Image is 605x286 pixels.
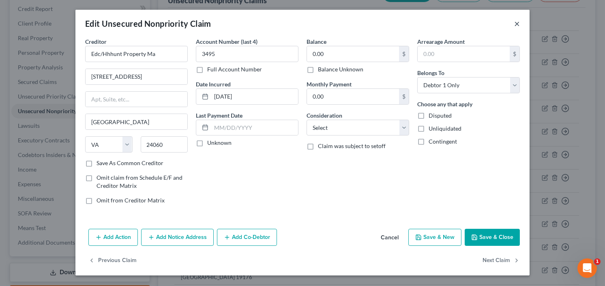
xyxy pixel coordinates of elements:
span: Omit claim from Schedule E/F and Creditor Matrix [97,174,182,189]
button: Add Co-Debtor [217,229,277,246]
span: Creditor [85,38,107,45]
div: $ [399,46,409,62]
span: Claim was subject to setoff [318,142,386,149]
iframe: Intercom live chat [577,258,597,278]
button: Add Notice Address [141,229,214,246]
button: Previous Claim [88,252,137,269]
button: Next Claim [483,252,520,269]
button: Cancel [374,230,405,246]
button: Save & Close [465,229,520,246]
label: Arrearage Amount [417,37,465,46]
label: Full Account Number [207,65,262,73]
input: 0.00 [418,46,510,62]
label: Last Payment Date [196,111,242,120]
div: $ [399,89,409,104]
span: Disputed [429,112,452,119]
span: 1 [594,258,601,265]
input: MM/DD/YYYY [211,89,298,104]
label: Consideration [307,111,342,120]
label: Save As Common Creditor [97,159,163,167]
input: Enter zip... [141,136,188,153]
label: Monthly Payment [307,80,352,88]
input: MM/DD/YYYY [211,120,298,135]
input: Enter city... [86,114,187,129]
input: 0.00 [307,46,399,62]
input: Search creditor by name... [85,46,188,62]
label: Date Incurred [196,80,231,88]
button: Save & New [408,229,461,246]
input: XXXX [196,46,298,62]
div: $ [510,46,519,62]
span: Omit from Creditor Matrix [97,197,165,204]
label: Account Number (last 4) [196,37,257,46]
div: Edit Unsecured Nonpriority Claim [85,18,211,29]
input: Enter address... [86,69,187,84]
label: Unknown [207,139,232,147]
button: × [514,19,520,28]
span: Unliquidated [429,125,461,132]
span: Belongs To [417,69,444,76]
label: Balance [307,37,326,46]
button: Add Action [88,229,138,246]
input: 0.00 [307,89,399,104]
span: Contingent [429,138,457,145]
label: Choose any that apply [417,100,472,108]
input: Apt, Suite, etc... [86,92,187,107]
label: Balance Unknown [318,65,363,73]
